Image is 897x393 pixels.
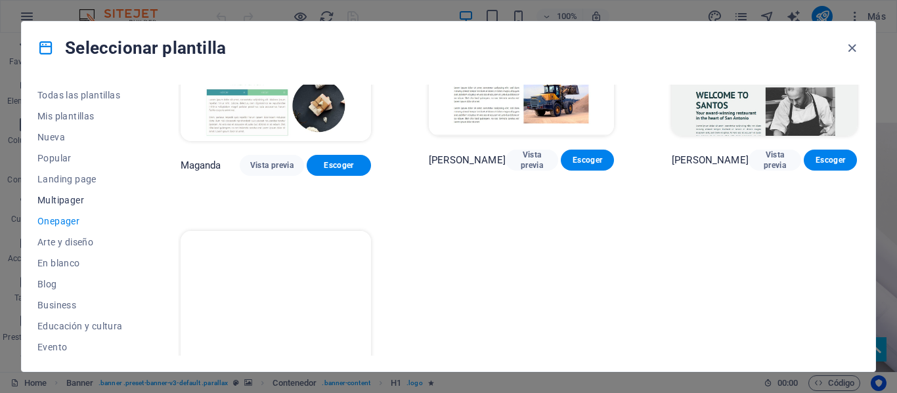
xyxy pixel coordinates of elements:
[37,169,123,190] button: Landing page
[317,160,361,171] span: Escoger
[516,150,548,171] span: Vista previa
[37,321,123,331] span: Educación y cultura
[37,237,123,247] span: Arte y diseño
[37,316,123,337] button: Educación y cultura
[37,216,123,226] span: Onepager
[37,195,123,205] span: Multipager
[37,106,123,127] button: Mis plantillas
[37,111,123,121] span: Mis plantillas
[37,232,123,253] button: Arte y diseño
[37,153,123,163] span: Popular
[37,132,123,142] span: Nueva
[250,160,294,171] span: Vista previa
[37,148,123,169] button: Popular
[561,150,614,171] button: Escoger
[37,253,123,274] button: En blanco
[814,155,846,165] span: Escoger
[804,150,857,171] button: Escoger
[37,342,123,352] span: Evento
[37,300,123,310] span: Business
[749,150,802,171] button: Vista previa
[37,295,123,316] button: Business
[37,174,123,184] span: Landing page
[672,154,749,167] p: [PERSON_NAME]
[759,150,791,171] span: Vista previa
[37,37,226,58] h4: Seleccionar plantilla
[37,190,123,211] button: Multipager
[37,337,123,358] button: Evento
[37,127,123,148] button: Nueva
[37,274,123,295] button: Blog
[37,85,123,106] button: Todas las plantillas
[571,155,603,165] span: Escoger
[506,150,559,171] button: Vista previa
[37,258,123,268] span: En blanco
[307,155,371,176] button: Escoger
[181,159,221,172] p: Maganda
[240,155,304,176] button: Vista previa
[37,279,123,289] span: Blog
[37,211,123,232] button: Onepager
[429,154,506,167] p: [PERSON_NAME]
[37,90,123,100] span: Todas las plantillas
